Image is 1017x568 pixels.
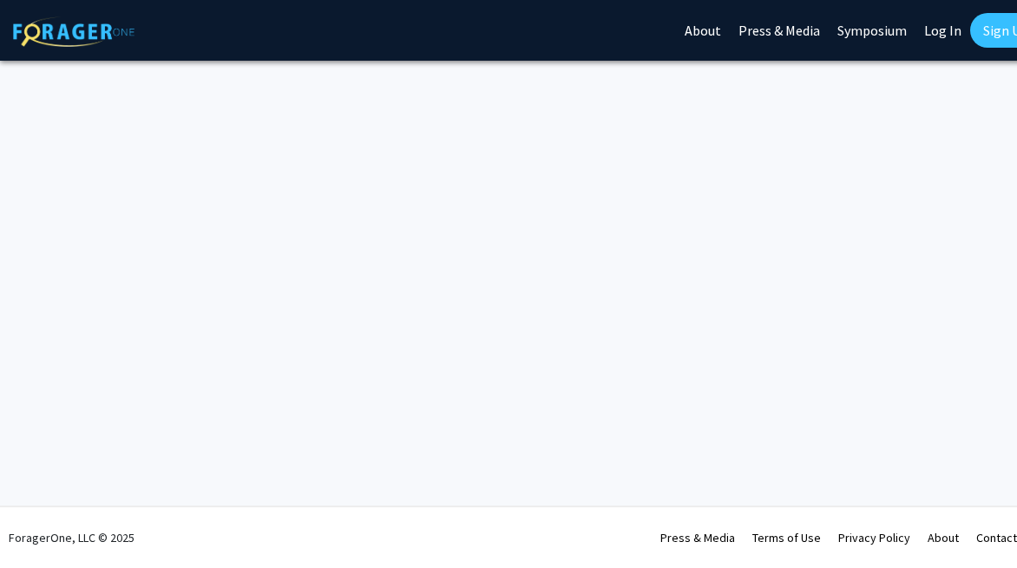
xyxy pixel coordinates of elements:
div: ForagerOne, LLC © 2025 [9,507,135,568]
img: ForagerOne Logo [13,16,135,47]
a: About [928,530,959,545]
a: Privacy Policy [838,530,910,545]
a: Terms of Use [752,530,821,545]
a: Press & Media [660,530,735,545]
